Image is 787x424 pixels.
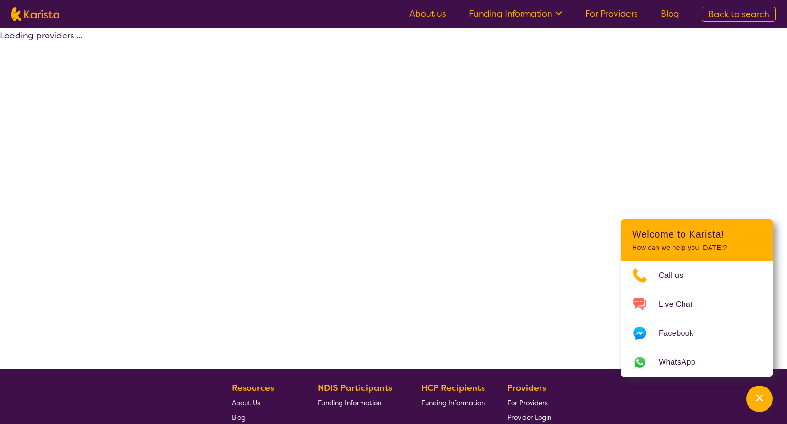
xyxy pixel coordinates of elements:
a: Back to search [702,7,776,22]
b: HCP Recipients [421,382,485,394]
a: Web link opens in a new tab. [621,348,773,377]
p: How can we help you [DATE]? [632,244,761,252]
span: Provider Login [507,413,551,422]
span: Funding Information [421,398,485,407]
span: Live Chat [659,297,704,312]
img: Karista logo [11,7,59,21]
div: Channel Menu [621,219,773,377]
a: For Providers [507,395,551,410]
a: Funding Information [421,395,485,410]
b: Providers [507,382,546,394]
a: Blog [661,8,679,19]
span: Funding Information [318,398,381,407]
ul: Choose channel [621,261,773,377]
span: Call us [659,268,695,283]
span: For Providers [507,398,548,407]
button: Channel Menu [746,386,773,412]
span: Back to search [708,9,769,20]
a: For Providers [585,8,638,19]
a: Funding Information [318,395,399,410]
span: Facebook [659,326,705,341]
span: Blog [232,413,246,422]
a: About Us [232,395,295,410]
span: About Us [232,398,260,407]
a: Funding Information [469,8,562,19]
b: Resources [232,382,274,394]
h2: Welcome to Karista! [632,229,761,240]
a: About us [409,8,446,19]
b: NDIS Participants [318,382,392,394]
span: WhatsApp [659,355,707,369]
